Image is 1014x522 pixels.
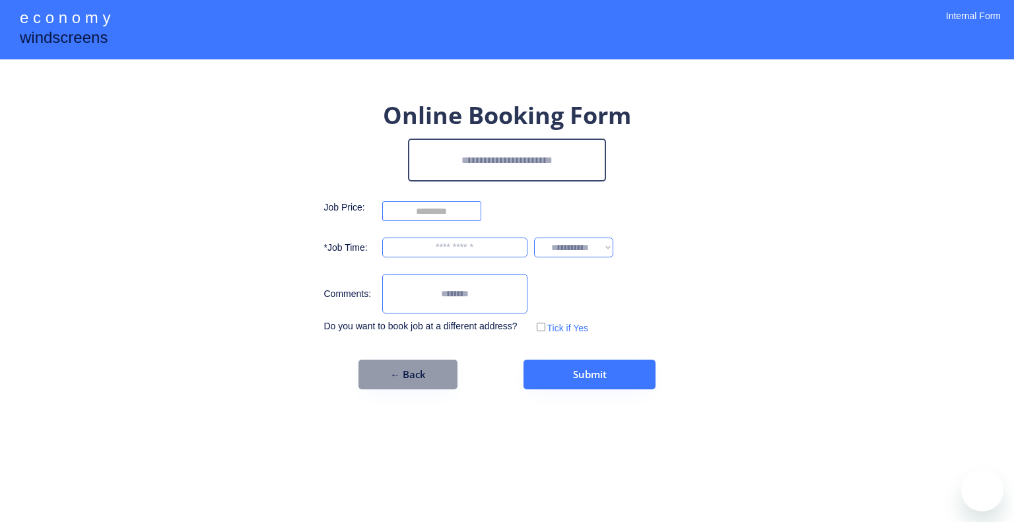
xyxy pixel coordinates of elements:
div: *Job Time: [324,242,376,255]
div: e c o n o m y [20,7,110,32]
div: Comments: [324,288,376,301]
button: ← Back [358,360,457,389]
button: Submit [524,360,656,389]
label: Tick if Yes [547,323,589,333]
div: windscreens [20,26,108,52]
iframe: Button to launch messaging window [961,469,1003,511]
div: Do you want to book job at a different address? [324,320,527,333]
div: Job Price: [324,201,376,214]
div: Online Booking Form [383,99,631,132]
div: Internal Form [946,10,1001,40]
